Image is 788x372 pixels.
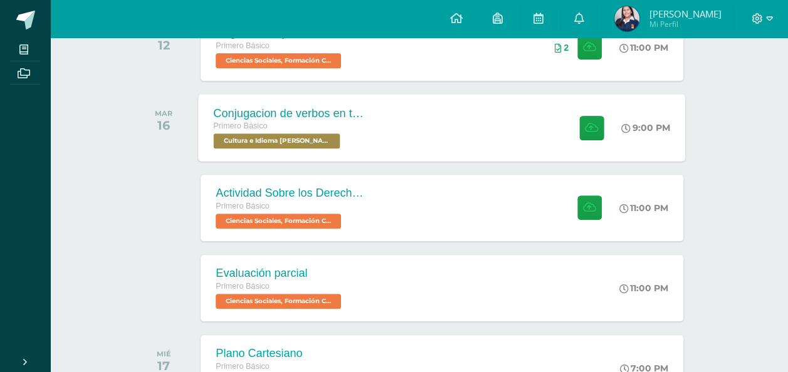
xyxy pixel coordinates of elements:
[214,133,340,148] span: Cultura e Idioma Maya Garífuna o Xinca 'A'
[155,118,172,133] div: 16
[614,6,639,31] img: c1a9de5de21c7acfc714423c9065ae1d.png
[216,294,341,309] span: Ciencias Sociales, Formación Ciudadana e Interculturalidad 'A'
[554,43,569,53] div: Archivos entregados
[649,19,721,29] span: Mi Perfil
[216,362,269,371] span: Primero Básico
[649,8,721,20] span: [PERSON_NAME]
[157,349,171,358] div: MIÉ
[216,347,302,360] div: Plano Cartesiano
[216,53,341,68] span: Ciencias Sociales, Formación Ciudadana e Interculturalidad 'A'
[216,282,269,291] span: Primero Básico
[619,202,668,214] div: 11:00 PM
[216,187,366,200] div: Actividad Sobre los Derechos Humanos
[216,267,344,280] div: Evaluación parcial
[622,122,671,133] div: 9:00 PM
[214,121,268,130] span: Primero Básico
[155,109,172,118] div: MAR
[619,42,668,53] div: 11:00 PM
[216,202,269,210] span: Primero Básico
[216,41,269,50] span: Primero Básico
[214,106,365,120] div: Conjugacion de verbos en tiempo pasado pa kaqchikel
[157,38,170,53] div: 12
[619,282,668,294] div: 11:00 PM
[564,43,569,53] span: 2
[216,214,341,229] span: Ciencias Sociales, Formación Ciudadana e Interculturalidad 'A'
